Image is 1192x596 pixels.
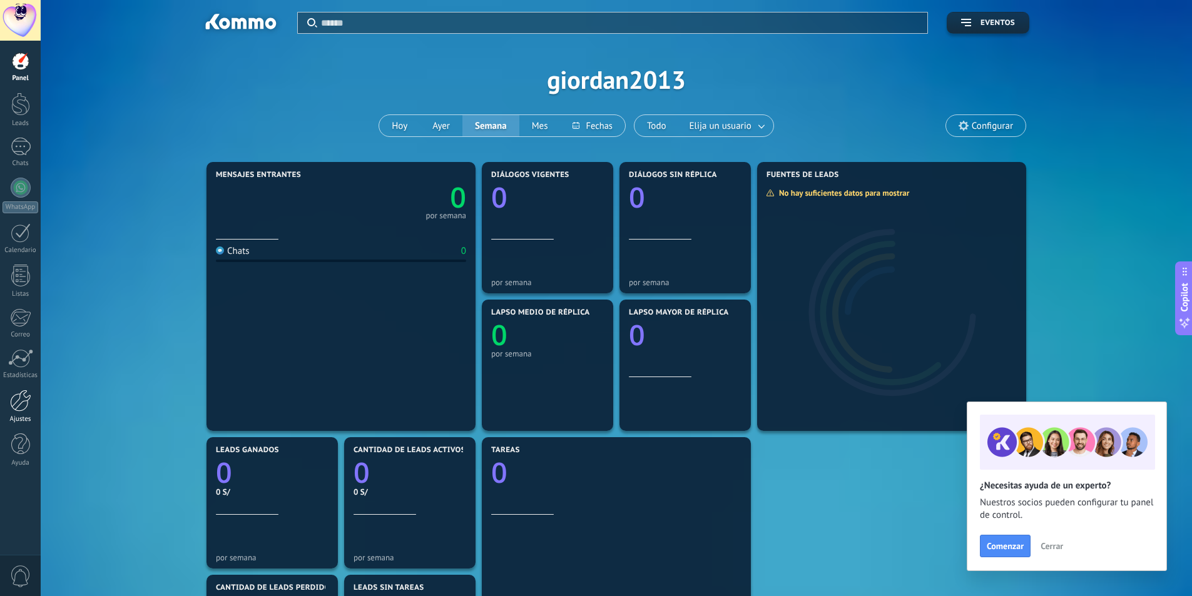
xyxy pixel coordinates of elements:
div: 0 [461,245,466,257]
button: Ayer [420,115,462,136]
text: 0 [491,178,507,216]
div: Chats [3,159,39,168]
button: Eventos [947,12,1029,34]
text: 0 [216,453,232,492]
div: por semana [354,553,466,562]
div: 0 S/ [216,487,329,497]
span: Elija un usuario [687,118,754,134]
span: Cantidad de leads perdidos [216,583,335,592]
div: Estadísticas [3,371,39,380]
a: 0 [341,178,466,216]
span: Mensajes entrantes [216,171,301,179]
span: Leads sin tareas [354,583,424,592]
div: Ajustes [3,415,39,423]
div: por semana [491,278,604,287]
span: Fuentes de leads [767,171,839,179]
button: Hoy [379,115,420,136]
div: por semana [629,278,741,287]
span: Nuestros socios pueden configurar tu panel de control. [980,497,1154,522]
text: 0 [629,178,645,216]
div: 0 S/ [354,487,466,497]
text: 0 [450,178,466,216]
div: Listas [3,290,39,298]
div: Leads [3,119,39,128]
span: Cerrar [1041,542,1063,550]
div: Chats [216,245,250,257]
div: por semana [425,213,466,219]
div: Ayuda [3,459,39,467]
img: Chats [216,246,224,255]
text: 0 [629,316,645,354]
span: Diálogos sin réplica [629,171,717,179]
button: Elija un usuario [679,115,773,136]
button: Mes [519,115,561,136]
span: Configurar [972,121,1013,131]
a: 0 [354,453,466,492]
div: Panel [3,74,39,83]
div: No hay suficientes datos para mostrar [766,188,918,198]
button: Comenzar [980,535,1031,557]
button: Fechas [560,115,624,136]
button: Semana [462,115,519,136]
span: Comenzar [987,542,1024,550]
a: 0 [216,453,329,492]
text: 0 [354,453,370,492]
div: WhatsApp [3,201,38,213]
div: por semana [491,349,604,358]
div: por semana [216,553,329,562]
button: Cerrar [1035,537,1069,555]
span: Tareas [491,446,520,455]
span: Leads ganados [216,446,279,455]
div: Correo [3,331,39,339]
a: 0 [491,453,741,492]
span: Copilot [1178,283,1191,311]
span: Eventos [981,19,1015,28]
text: 0 [491,316,507,354]
text: 0 [491,453,507,492]
span: Lapso medio de réplica [491,308,590,317]
span: Diálogos vigentes [491,171,569,179]
span: Lapso mayor de réplica [629,308,728,317]
span: Cantidad de leads activos [354,446,466,455]
h2: ¿Necesitas ayuda de un experto? [980,480,1154,492]
div: Calendario [3,246,39,255]
button: Todo [634,115,679,136]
